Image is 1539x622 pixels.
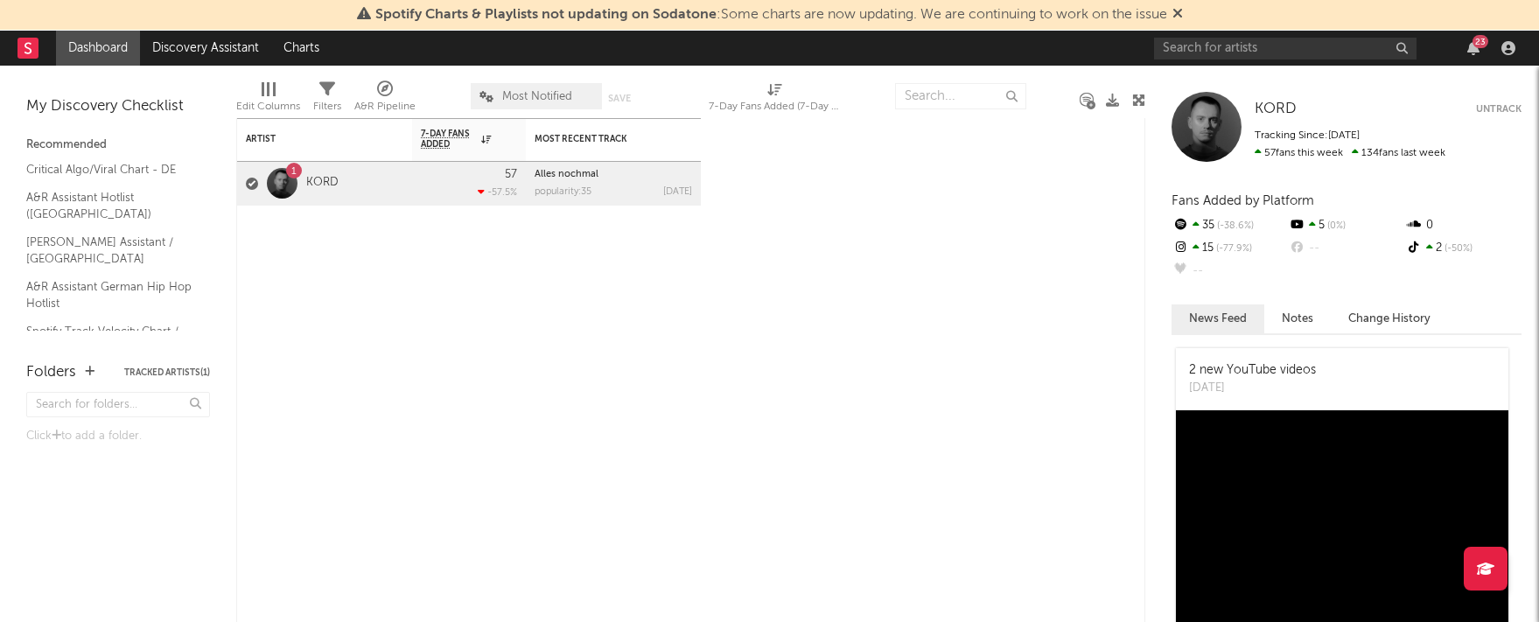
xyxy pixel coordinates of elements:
[478,186,517,198] div: -57.5 %
[1473,35,1488,48] div: 23
[1255,148,1445,158] span: 134 fans last week
[246,134,377,144] div: Artist
[313,96,341,117] div: Filters
[354,74,416,125] div: A&R Pipeline
[140,31,271,66] a: Discovery Assistant
[1405,214,1522,237] div: 0
[1172,260,1288,283] div: --
[1172,304,1264,333] button: News Feed
[306,176,339,191] a: KORD
[535,170,692,179] div: Alles nochmal
[26,392,210,417] input: Search for folders...
[26,233,192,269] a: [PERSON_NAME] Assistant / [GEOGRAPHIC_DATA]
[236,96,300,117] div: Edit Columns
[26,277,192,313] a: A&R Assistant German Hip Hop Hotlist
[1442,244,1473,254] span: -50 %
[895,83,1026,109] input: Search...
[1172,8,1183,22] span: Dismiss
[1467,41,1480,55] button: 23
[1214,244,1252,254] span: -77.9 %
[1255,130,1360,141] span: Tracking Since: [DATE]
[1325,221,1346,231] span: 0 %
[26,322,192,358] a: Spotify Track Velocity Chart / DE
[709,96,840,117] div: 7-Day Fans Added (7-Day Fans Added)
[502,91,572,102] span: Most Notified
[535,187,591,197] div: popularity: 35
[26,160,192,179] a: Critical Algo/Viral Chart - DE
[1172,214,1288,237] div: 35
[1214,221,1254,231] span: -38.6 %
[535,170,598,179] a: Alles nochmal
[535,134,666,144] div: Most Recent Track
[26,362,76,383] div: Folders
[505,169,517,180] div: 57
[1255,101,1297,116] span: KORD
[313,74,341,125] div: Filters
[1405,237,1522,260] div: 2
[1172,237,1288,260] div: 15
[26,135,210,156] div: Recommended
[236,74,300,125] div: Edit Columns
[56,31,140,66] a: Dashboard
[663,187,692,197] div: [DATE]
[271,31,332,66] a: Charts
[1331,304,1448,333] button: Change History
[26,96,210,117] div: My Discovery Checklist
[1255,148,1343,158] span: 57 fans this week
[709,74,840,125] div: 7-Day Fans Added (7-Day Fans Added)
[375,8,1167,22] span: : Some charts are now updating. We are continuing to work on the issue
[375,8,717,22] span: Spotify Charts & Playlists not updating on Sodatone
[1288,214,1404,237] div: 5
[421,129,477,150] span: 7-Day Fans Added
[354,96,416,117] div: A&R Pipeline
[1264,304,1331,333] button: Notes
[1189,361,1316,380] div: 2 new YouTube videos
[124,368,210,377] button: Tracked Artists(1)
[1255,101,1297,118] a: KORD
[1154,38,1417,59] input: Search for artists
[1288,237,1404,260] div: --
[608,94,631,103] button: Save
[26,188,192,224] a: A&R Assistant Hotlist ([GEOGRAPHIC_DATA])
[1476,101,1522,118] button: Untrack
[1172,194,1314,207] span: Fans Added by Platform
[1189,380,1316,397] div: [DATE]
[26,426,210,447] div: Click to add a folder.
